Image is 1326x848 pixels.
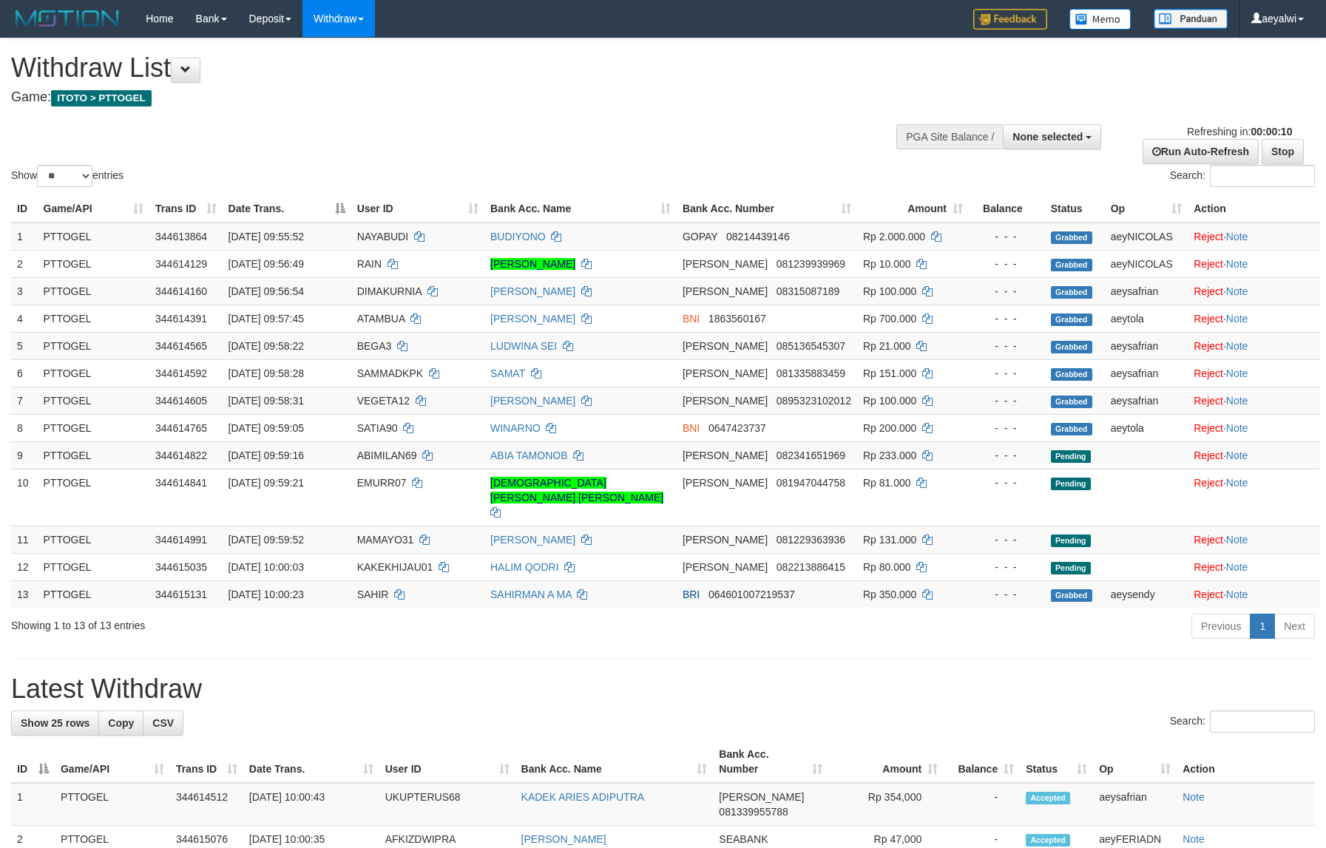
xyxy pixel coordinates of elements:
[1188,469,1320,526] td: ·
[863,340,911,352] span: Rp 21.000
[1012,131,1083,143] span: None selected
[683,561,768,573] span: [PERSON_NAME]
[1105,195,1188,223] th: Op: activate to sort column ascending
[1188,277,1320,305] td: ·
[38,414,150,441] td: PTTOGEL
[1051,259,1092,271] span: Grabbed
[777,395,851,407] span: Copy 0895323102012 to clipboard
[357,231,409,242] span: NAYABUDI
[863,477,911,489] span: Rp 81.000
[975,311,1039,326] div: - - -
[229,534,304,546] span: [DATE] 09:59:52
[229,231,304,242] span: [DATE] 09:55:52
[1187,126,1292,138] span: Refreshing in:
[1188,553,1320,580] td: ·
[152,717,174,729] span: CSV
[11,414,38,441] td: 8
[51,90,152,106] span: ITOTO > PTTOGEL
[155,588,207,600] span: 344615131
[863,588,916,600] span: Rp 350.000
[777,340,845,352] span: Copy 085136545307 to clipboard
[490,588,572,600] a: SAHIRMAN A MA
[713,741,828,783] th: Bank Acc. Number: activate to sort column ascending
[683,313,700,325] span: BNI
[975,475,1039,490] div: - - -
[229,561,304,573] span: [DATE] 10:00:03
[11,7,124,30] img: MOTION_logo.png
[1051,396,1092,408] span: Grabbed
[11,195,38,223] th: ID
[863,231,925,242] span: Rp 2.000.000
[863,534,916,546] span: Rp 131.000
[683,285,768,297] span: [PERSON_NAME]
[357,258,382,270] span: RAIN
[683,231,717,242] span: GOPAY
[1226,561,1248,573] a: Note
[11,90,869,105] h4: Game:
[1194,534,1223,546] a: Reject
[490,258,575,270] a: [PERSON_NAME]
[223,195,351,223] th: Date Trans.: activate to sort column descending
[975,229,1039,244] div: - - -
[21,717,89,729] span: Show 25 rows
[975,532,1039,547] div: - - -
[1194,588,1223,600] a: Reject
[55,741,170,783] th: Game/API: activate to sort column ascending
[155,313,207,325] span: 344614391
[1210,165,1315,187] input: Search:
[38,277,150,305] td: PTTOGEL
[1105,277,1188,305] td: aeysafrian
[1226,450,1248,461] a: Note
[37,165,92,187] select: Showentries
[357,534,414,546] span: MAMAYO31
[11,710,99,736] a: Show 25 rows
[1194,367,1223,379] a: Reject
[11,580,38,608] td: 13
[38,250,150,277] td: PTTOGEL
[863,561,911,573] span: Rp 80.000
[38,469,150,526] td: PTTOGEL
[1188,305,1320,332] td: ·
[1170,165,1315,187] label: Search:
[490,395,575,407] a: [PERSON_NAME]
[1188,332,1320,359] td: ·
[777,561,845,573] span: Copy 082213886415 to clipboard
[490,285,575,297] a: [PERSON_NAME]
[55,783,170,826] td: PTTOGEL
[155,367,207,379] span: 344614592
[1051,450,1091,463] span: Pending
[683,340,768,352] span: [PERSON_NAME]
[484,195,677,223] th: Bank Acc. Name: activate to sort column ascending
[490,231,546,242] a: BUDIYONO
[229,477,304,489] span: [DATE] 09:59:21
[229,313,304,325] span: [DATE] 09:57:45
[973,9,1047,30] img: Feedback.jpg
[38,195,150,223] th: Game/API: activate to sort column ascending
[170,741,243,783] th: Trans ID: activate to sort column ascending
[1188,441,1320,469] td: ·
[683,422,700,434] span: BNI
[1177,741,1315,783] th: Action
[243,783,379,826] td: [DATE] 10:00:43
[11,674,1315,704] h1: Latest Withdraw
[11,783,55,826] td: 1
[708,588,795,600] span: Copy 064601007219537 to clipboard
[1226,477,1248,489] a: Note
[229,588,304,600] span: [DATE] 10:00:23
[683,367,768,379] span: [PERSON_NAME]
[357,395,410,407] span: VEGETA12
[155,477,207,489] span: 344614841
[944,783,1020,826] td: -
[108,717,134,729] span: Copy
[1194,285,1223,297] a: Reject
[1188,414,1320,441] td: ·
[828,783,944,826] td: Rp 354,000
[1051,589,1092,602] span: Grabbed
[11,612,541,633] div: Showing 1 to 13 of 13 entries
[229,285,304,297] span: [DATE] 09:56:54
[777,450,845,461] span: Copy 082341651969 to clipboard
[38,580,150,608] td: PTTOGEL
[1051,231,1092,244] span: Grabbed
[351,195,484,223] th: User ID: activate to sort column ascending
[975,560,1039,574] div: - - -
